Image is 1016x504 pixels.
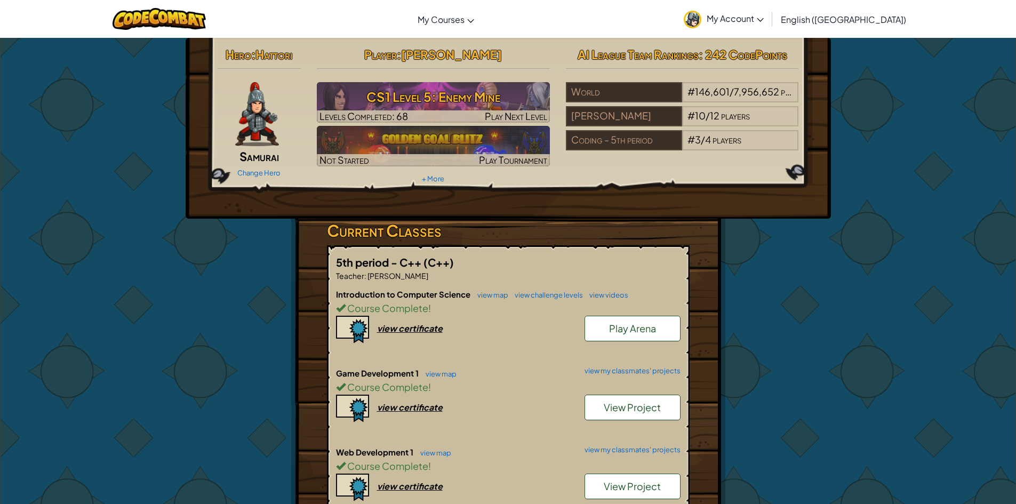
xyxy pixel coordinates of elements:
[377,323,443,334] div: view certificate
[566,140,799,153] a: Coding - 5th period#3/4players
[609,322,656,334] span: Play Arena
[479,154,547,166] span: Play Tournament
[317,126,550,166] a: Not StartedPlay Tournament
[377,481,443,492] div: view certificate
[415,449,451,457] a: view map
[428,460,431,472] span: !
[695,109,706,122] span: 10
[566,106,682,126] div: [PERSON_NAME]
[713,133,741,146] span: players
[336,289,472,299] span: Introduction to Computer Science
[235,82,279,146] img: samurai.pose.png
[336,447,415,457] span: Web Development 1
[336,368,420,378] span: Game Development 1
[781,14,906,25] span: English ([GEOGRAPHIC_DATA])
[578,47,699,62] span: AI League Team Rankings
[346,302,428,314] span: Course Complete
[319,110,408,122] span: Levels Completed: 68
[319,154,369,166] span: Not Started
[420,370,457,378] a: view map
[428,302,431,314] span: !
[604,480,661,492] span: View Project
[695,85,730,98] span: 146,601
[336,474,369,501] img: certificate-icon.png
[346,460,428,472] span: Course Complete
[401,47,502,62] span: [PERSON_NAME]
[317,85,550,109] h3: CS1 Level 5: Enemy Mine
[566,92,799,105] a: World#146,601/7,956,652players
[336,395,369,422] img: certificate-icon.png
[366,271,428,281] span: [PERSON_NAME]
[336,316,369,343] img: certificate-icon.png
[730,85,734,98] span: /
[336,271,364,281] span: Teacher
[604,401,661,413] span: View Project
[364,271,366,281] span: :
[317,82,550,123] img: CS1 Level 5: Enemy Mine
[237,169,281,177] a: Change Hero
[701,133,705,146] span: /
[364,47,397,62] span: Player
[687,133,695,146] span: #
[734,85,779,98] span: 7,956,652
[317,126,550,166] img: Golden Goal
[706,109,710,122] span: /
[781,85,810,98] span: players
[422,174,444,183] a: + More
[695,133,701,146] span: 3
[336,481,443,492] a: view certificate
[472,291,508,299] a: view map
[397,47,401,62] span: :
[579,367,681,374] a: view my classmates' projects
[428,381,431,393] span: !
[317,82,550,123] a: Play Next Level
[327,219,690,243] h3: Current Classes
[509,291,583,299] a: view challenge levels
[684,11,701,28] img: avatar
[423,255,454,269] span: (C++)
[418,14,465,25] span: My Courses
[336,323,443,334] a: view certificate
[687,109,695,122] span: #
[566,130,682,150] div: Coding - 5th period
[226,47,251,62] span: Hero
[705,133,711,146] span: 4
[687,85,695,98] span: #
[485,110,547,122] span: Play Next Level
[566,116,799,129] a: [PERSON_NAME]#10/12players
[566,82,682,102] div: World
[678,2,769,36] a: My Account
[239,149,279,164] span: Samurai
[579,446,681,453] a: view my classmates' projects
[707,13,764,24] span: My Account
[113,8,206,30] img: CodeCombat logo
[336,255,423,269] span: 5th period - C++
[377,402,443,413] div: view certificate
[710,109,719,122] span: 12
[251,47,255,62] span: :
[721,109,750,122] span: players
[412,5,479,34] a: My Courses
[699,47,787,62] span: : 242 CodePoints
[584,291,628,299] a: view videos
[346,381,428,393] span: Course Complete
[255,47,292,62] span: Hattori
[336,402,443,413] a: view certificate
[775,5,911,34] a: English ([GEOGRAPHIC_DATA])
